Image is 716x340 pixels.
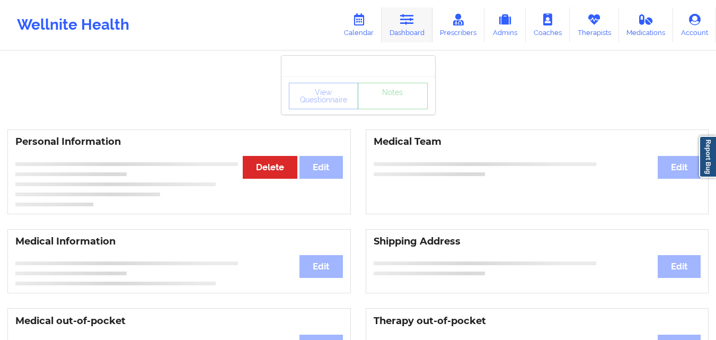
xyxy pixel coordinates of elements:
a: Calendar [336,7,382,42]
h3: Personal Information [15,136,343,148]
a: Medications [619,7,674,42]
h3: Medical Team [374,136,701,148]
h3: Therapy out-of-pocket [374,315,701,327]
h3: Shipping Address [374,236,701,248]
button: Delete [243,156,297,179]
a: Dashboard [382,7,432,42]
a: Prescribers [432,7,485,42]
h3: Medical Information [15,236,343,248]
a: Admins [484,7,526,42]
a: Report Bug [699,136,716,178]
a: Account [673,7,716,42]
a: Therapists [570,7,619,42]
a: Coaches [526,7,570,42]
h3: Medical out-of-pocket [15,315,343,327]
